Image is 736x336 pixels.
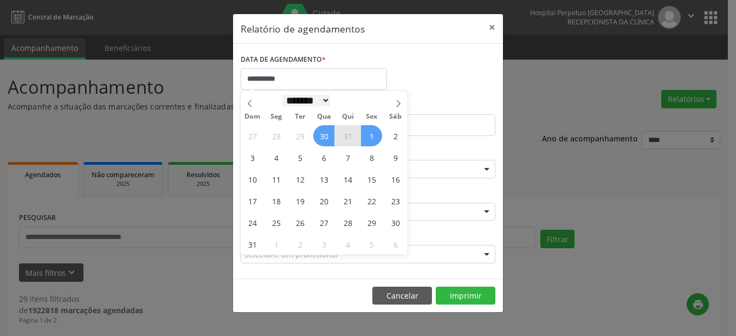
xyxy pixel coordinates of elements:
span: Agosto 18, 2025 [266,190,287,211]
span: Agosto 4, 2025 [266,147,287,168]
span: Ter [288,113,312,120]
span: Agosto 8, 2025 [361,147,382,168]
span: Agosto 14, 2025 [337,169,358,190]
span: Agosto 27, 2025 [313,212,334,233]
span: Qui [336,113,360,120]
label: ATÉ [371,98,495,114]
span: Agosto 1, 2025 [361,125,382,146]
span: Agosto 15, 2025 [361,169,382,190]
span: Agosto 2, 2025 [385,125,406,146]
span: Setembro 1, 2025 [266,234,287,255]
span: Setembro 4, 2025 [337,234,358,255]
span: Qua [312,113,336,120]
span: Dom [241,113,264,120]
span: Agosto 3, 2025 [242,147,263,168]
span: Agosto 13, 2025 [313,169,334,190]
span: Agosto 12, 2025 [289,169,311,190]
span: Agosto 31, 2025 [242,234,263,255]
span: Setembro 2, 2025 [289,234,311,255]
span: Agosto 19, 2025 [289,190,311,211]
span: Agosto 9, 2025 [385,147,406,168]
span: Julho 30, 2025 [313,125,334,146]
span: Setembro 6, 2025 [385,234,406,255]
span: Julho 28, 2025 [266,125,287,146]
span: Agosto 7, 2025 [337,147,358,168]
span: Agosto 22, 2025 [361,190,382,211]
select: Month [282,95,330,106]
span: Agosto 20, 2025 [313,190,334,211]
span: Agosto 24, 2025 [242,212,263,233]
span: Agosto 11, 2025 [266,169,287,190]
span: Seg [264,113,288,120]
span: Agosto 26, 2025 [289,212,311,233]
button: Imprimir [436,287,495,305]
span: Setembro 5, 2025 [361,234,382,255]
span: Agosto 30, 2025 [385,212,406,233]
span: Agosto 21, 2025 [337,190,358,211]
label: DATA DE AGENDAMENTO [241,51,326,68]
h5: Relatório de agendamentos [241,22,365,36]
span: Agosto 17, 2025 [242,190,263,211]
button: Cancelar [372,287,432,305]
input: Year [330,95,366,106]
span: Julho 27, 2025 [242,125,263,146]
span: Julho 31, 2025 [337,125,358,146]
button: Close [481,14,503,41]
span: Agosto 28, 2025 [337,212,358,233]
span: Agosto 6, 2025 [313,147,334,168]
span: Agosto 5, 2025 [289,147,311,168]
span: Setembro 3, 2025 [313,234,334,255]
span: Selecione um profissional [244,249,338,260]
span: Agosto 16, 2025 [385,169,406,190]
span: Agosto 29, 2025 [361,212,382,233]
span: Agosto 25, 2025 [266,212,287,233]
span: Sáb [384,113,408,120]
span: Sex [360,113,384,120]
span: Julho 29, 2025 [289,125,311,146]
span: Agosto 10, 2025 [242,169,263,190]
span: Agosto 23, 2025 [385,190,406,211]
